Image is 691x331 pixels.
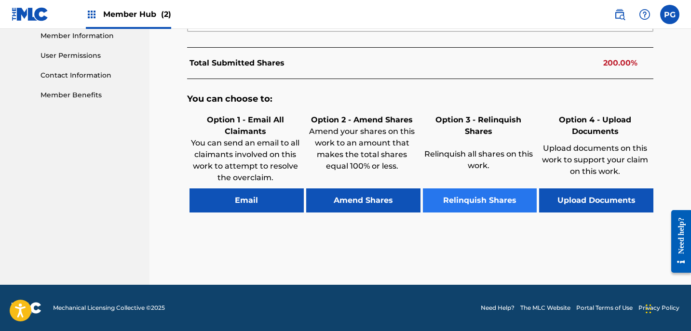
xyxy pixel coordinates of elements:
[41,31,138,41] a: Member Information
[190,137,301,184] p: You can send an email to all claimants involved on this work to attempt to resolve the overclaim.
[190,188,304,212] button: Email
[610,5,629,24] a: Public Search
[306,188,420,212] button: Amend Shares
[539,114,651,137] h6: Option 4 - Upload Documents
[423,114,535,137] h6: Option 3 - Relinquish Shares
[646,294,651,323] div: Drag
[520,304,570,312] a: The MLC Website
[41,90,138,100] a: Member Benefits
[103,9,171,20] span: Member Hub
[306,126,418,172] p: Amend your shares on this work to an amount that makes the total shares equal 100% or less.
[190,114,301,137] h6: Option 1 - Email All Claimants
[12,302,41,314] img: logo
[576,304,633,312] a: Portal Terms of Use
[12,7,49,21] img: MLC Logo
[638,304,679,312] a: Privacy Policy
[539,188,653,212] button: Upload Documents
[481,304,515,312] a: Need Help?
[664,202,691,280] iframe: Resource Center
[603,57,637,69] p: 200.00%
[86,9,97,20] img: Top Rightsholders
[161,10,171,19] span: (2)
[639,9,650,20] img: help
[643,285,691,331] iframe: Chat Widget
[41,51,138,61] a: User Permissions
[660,5,679,24] div: User Menu
[539,143,651,177] p: Upload documents on this work to support your claim on this work.
[423,148,535,172] p: Relinquish all shares on this work.
[53,304,165,312] span: Mechanical Licensing Collective © 2025
[306,114,418,126] h6: Option 2 - Amend Shares
[190,57,285,69] p: Total Submitted Shares
[423,188,537,212] button: Relinquish Shares
[187,93,654,105] h5: You can choose to:
[635,5,654,24] div: Help
[614,9,625,20] img: search
[41,70,138,80] a: Contact Information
